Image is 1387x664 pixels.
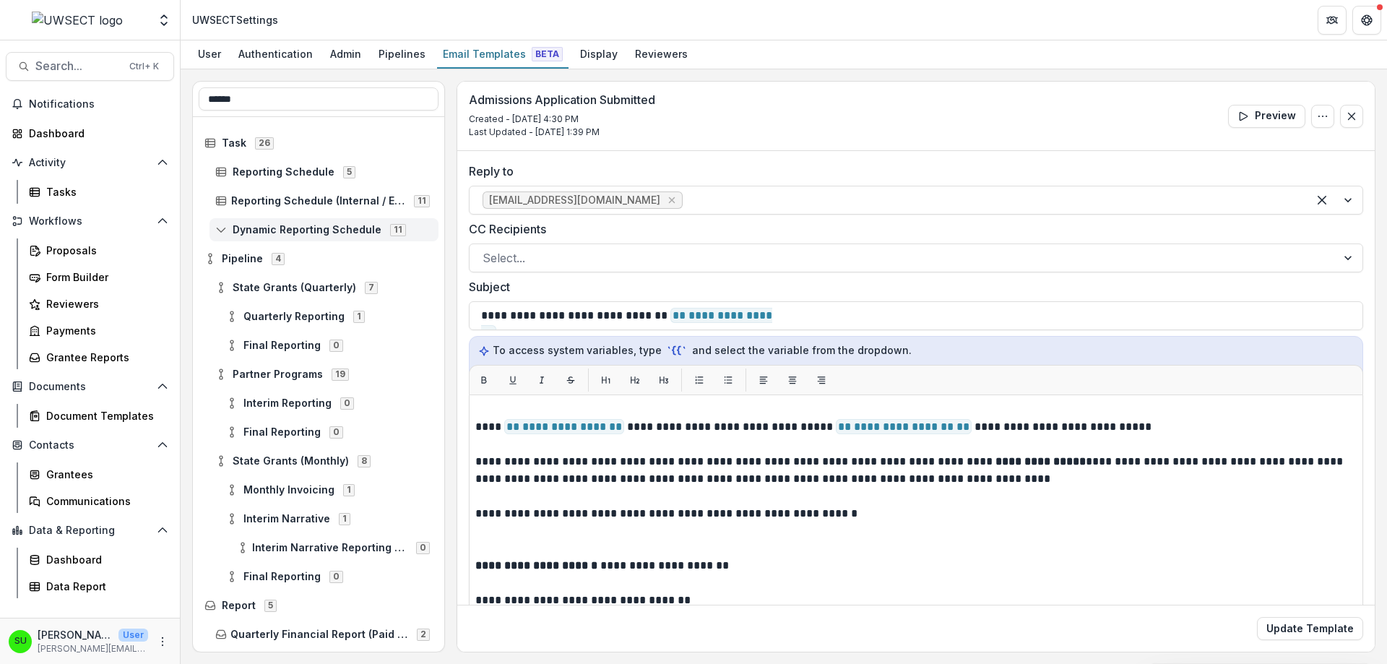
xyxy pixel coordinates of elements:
span: 4 [272,253,285,264]
span: Notifications [29,98,168,111]
div: Partner Programs19 [209,363,438,386]
button: Strikethrough [559,368,582,392]
span: Quarterly Reporting [243,311,345,323]
button: Align center [781,368,804,392]
button: Underline [501,368,524,392]
label: Subject [469,278,1354,296]
div: Dashboard [29,126,163,141]
span: 5 [343,166,355,178]
button: Align right [810,368,833,392]
p: [PERSON_NAME] [38,627,113,642]
div: Scott Umbel [14,637,27,646]
div: Reviewers [46,296,163,311]
button: More [154,633,171,650]
div: Interim Narrative Reporting Schedule0 [231,536,438,559]
span: Final Reporting [243,571,321,583]
a: Proposals [23,238,174,262]
p: Last Updated - [DATE] 1:39 PM [469,126,655,139]
nav: breadcrumb [186,9,284,30]
a: Data Report [23,574,174,598]
div: Document Templates [46,408,163,423]
span: Reporting Schedule [233,166,334,178]
div: Reporting Schedule (Internal / External)11 [209,189,438,212]
button: Align left [752,368,775,392]
div: Interim Narrative1 [220,507,438,530]
div: Dynamic Reporting Schedule11 [209,218,438,241]
span: 19 [332,368,349,380]
button: Open entity switcher [154,6,174,35]
span: 0 [340,397,354,409]
button: Open Data & Reporting [6,519,174,542]
label: CC Recipients [469,220,1354,238]
div: Email Templates [437,43,569,64]
span: 8 [358,455,371,467]
div: Pipelines [373,43,431,64]
span: Contacts [29,439,151,452]
span: Final Reporting [243,426,321,439]
a: User [192,40,227,69]
div: Quarterly Reporting1 [220,305,438,328]
span: 26 [255,137,274,149]
button: Get Help [1352,6,1381,35]
a: Document Templates [23,404,174,428]
a: Form Builder [23,265,174,289]
div: Ctrl + K [126,59,162,74]
span: Final Reporting [243,340,321,352]
span: Interim Narrative [243,513,330,525]
a: Reviewers [629,40,693,69]
span: 0 [329,571,343,582]
button: List [688,368,711,392]
span: 11 [390,224,406,236]
label: Reply to [469,163,1354,180]
button: Open Workflows [6,210,174,233]
div: Final Reporting0 [220,334,438,357]
div: Reviewers [629,43,693,64]
span: 0 [416,542,430,553]
div: Dashboard [46,552,163,567]
span: 2 [417,629,430,640]
span: Partner Programs [233,368,323,381]
span: Beta [532,47,563,61]
span: 11 [414,195,430,207]
span: Pipeline [222,253,263,265]
div: State Grants (Quarterly)7 [209,276,438,299]
span: State Grants (Monthly) [233,455,349,467]
p: To access system variables, type and select the variable from the dropdown. [478,342,1354,358]
button: Close [1340,105,1363,128]
a: Grantees [23,462,174,486]
div: Admin [324,43,367,64]
a: Dashboard [23,548,174,572]
div: Reporting Schedule5 [209,160,438,184]
a: Authentication [233,40,319,69]
div: Remove carli.herz@uwsect.org [665,193,679,207]
button: Search... [6,52,174,81]
span: 0 [329,426,343,438]
button: Italic [530,368,553,392]
span: 0 [329,340,343,351]
button: H3 [652,368,675,392]
button: Options [1311,105,1334,128]
div: Communications [46,493,163,509]
div: Monthly Invoicing1 [220,478,438,501]
button: Update Template [1257,617,1363,640]
code: `{{` [665,343,689,358]
button: List [717,368,740,392]
span: Dynamic Reporting Schedule [233,224,381,236]
span: Task [222,137,246,150]
span: Interim Reporting [243,397,332,410]
div: Task26 [199,131,438,155]
button: Open Contacts [6,434,174,457]
div: Payments [46,323,163,338]
a: Payments [23,319,174,342]
div: State Grants (Monthly)8 [209,449,438,473]
p: Created - [DATE] 4:30 PM [469,113,655,126]
span: 1 [339,513,350,525]
p: User [118,629,148,642]
div: Authentication [233,43,319,64]
div: Quarterly Financial Report (Paid in Advance)2 [209,623,438,646]
a: Communications [23,489,174,513]
span: Report [222,600,256,612]
div: Display [574,43,623,64]
div: Grantee Reports [46,350,163,365]
span: Documents [29,381,151,393]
